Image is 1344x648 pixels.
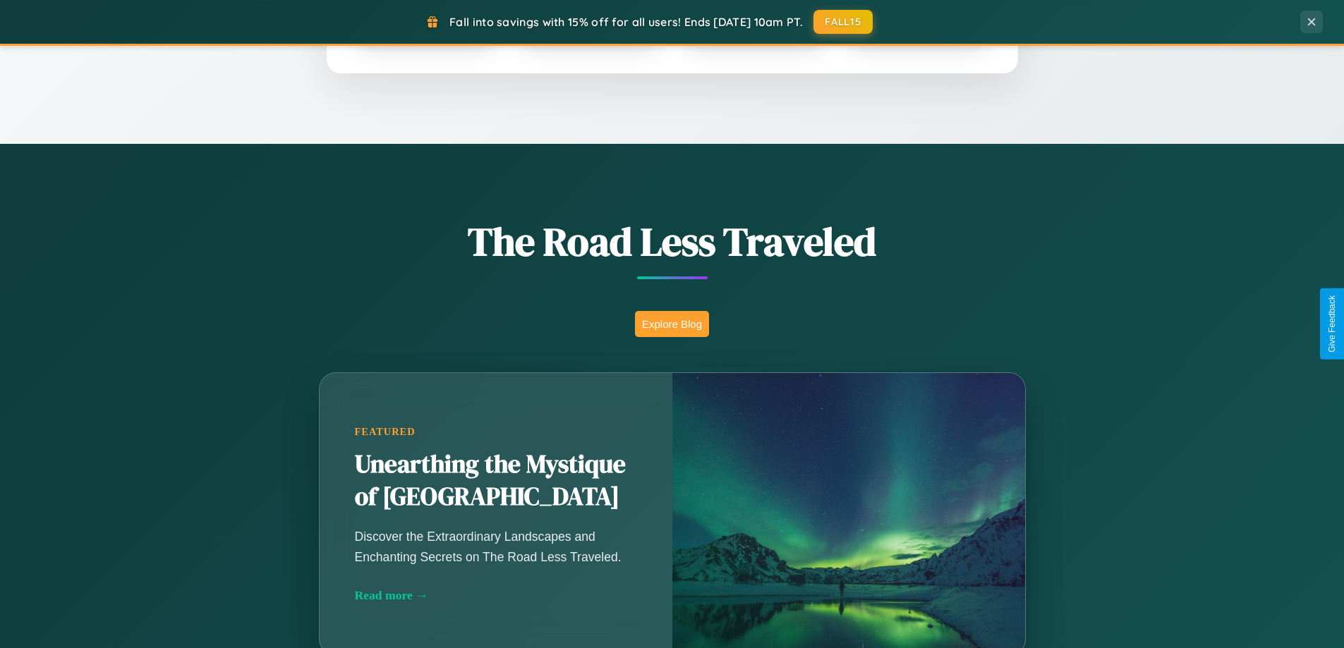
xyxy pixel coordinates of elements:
button: Explore Blog [635,311,709,337]
p: Discover the Extraordinary Landscapes and Enchanting Secrets on The Road Less Traveled. [355,527,637,566]
div: Featured [355,426,637,438]
div: Read more → [355,588,637,603]
h1: The Road Less Traveled [249,214,1096,269]
h2: Unearthing the Mystique of [GEOGRAPHIC_DATA] [355,448,637,513]
div: Give Feedback [1327,295,1337,353]
span: Fall into savings with 15% off for all users! Ends [DATE] 10am PT. [449,15,803,29]
button: FALL15 [813,10,873,34]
